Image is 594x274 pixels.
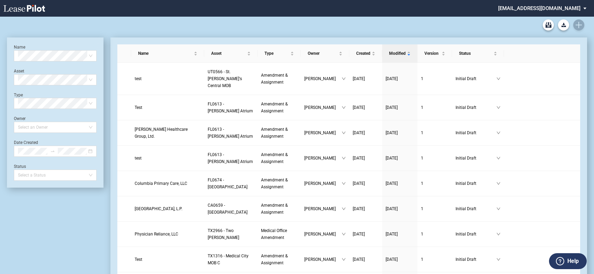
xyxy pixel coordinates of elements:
label: Status [14,164,26,169]
a: TX1316 - Medical City MOB C [208,252,254,266]
span: Amendment & Assignment [261,127,288,139]
span: Amendment & Assignment [261,73,288,85]
span: Initial Draft [456,104,496,111]
a: Amendment & Assignment [261,202,297,216]
span: [PERSON_NAME] [304,129,342,136]
span: down [496,257,501,262]
span: Modified [389,50,406,57]
a: Columbia Primary Care, LLC [135,180,201,187]
span: test [135,76,142,81]
span: [DATE] [353,232,365,237]
a: Physician Reliance, LLC [135,231,201,238]
span: TX1316 - Medical City MOB C [208,254,249,265]
a: [DATE] [353,129,379,136]
th: Status [452,44,504,63]
span: FL0613 - Kendall Atrium [208,152,253,164]
span: Initial Draft [456,231,496,238]
a: 1 [421,129,449,136]
a: FL0613 - [PERSON_NAME] Atrium [208,151,254,165]
span: [PERSON_NAME] [304,231,342,238]
span: 1 [421,232,423,237]
th: Name [131,44,204,63]
span: Columbia Primary Care, LLC [135,181,187,186]
span: CA0659 - Mission Oaks [208,203,247,215]
span: [DATE] [386,257,398,262]
a: 1 [421,256,449,263]
span: Initial Draft [456,256,496,263]
span: [PERSON_NAME] [304,205,342,212]
span: Medical Office Amendment [261,228,287,240]
label: Name [14,45,25,50]
span: down [342,232,346,236]
th: Created [349,44,382,63]
a: Amendment & Assignment [261,151,297,165]
a: CA0659 - [GEOGRAPHIC_DATA] [208,202,254,216]
span: UT0566 - St. Mark's Central MOB [208,69,242,88]
span: down [342,156,346,160]
span: [DATE] [353,181,365,186]
span: Status [459,50,492,57]
a: [DATE] [386,256,414,263]
span: [DATE] [386,130,398,135]
a: Amendment & Assignment [261,177,297,190]
span: 1 [421,181,423,186]
th: Owner [301,44,349,63]
a: Test [135,256,201,263]
span: [DATE] [386,206,398,211]
a: 1 [421,75,449,82]
a: Amendment & Assignment [261,252,297,266]
a: 1 [421,231,449,238]
a: [DATE] [386,104,414,111]
span: Type [264,50,289,57]
span: down [496,207,501,211]
a: [PERSON_NAME] Healthcare Group, Ltd. [135,126,201,140]
span: to [50,149,55,154]
span: Initial Draft [456,205,496,212]
span: Owner [308,50,337,57]
a: [DATE] [353,75,379,82]
span: Physician Reliance, LLC [135,232,178,237]
a: [DATE] [353,180,379,187]
label: Owner [14,116,26,121]
span: down [342,131,346,135]
span: FL0613 - Kendall Atrium [208,127,253,139]
span: Initial Draft [456,75,496,82]
span: FL0613 - Kendall Atrium [208,102,253,113]
span: [DATE] [353,130,365,135]
span: [PERSON_NAME] [304,180,342,187]
button: Download Blank Form [558,19,569,31]
a: Amendment & Assignment [261,101,297,114]
a: FL0613 - [PERSON_NAME] Atrium [208,126,254,140]
a: [DATE] [386,231,414,238]
span: Created [356,50,370,57]
span: 1 [421,206,423,211]
span: down [496,181,501,186]
span: down [496,105,501,110]
a: test [135,155,201,162]
span: Asset [211,50,246,57]
span: down [496,156,501,160]
span: Test [135,257,142,262]
span: Amendment & Assignment [261,102,288,113]
a: [DATE] [386,75,414,82]
span: down [342,181,346,186]
a: [DATE] [353,231,379,238]
span: down [496,232,501,236]
span: Initial Draft [456,129,496,136]
a: [DATE] [353,256,379,263]
span: [DATE] [353,105,365,110]
a: FL0613 - [PERSON_NAME] Atrium [208,101,254,114]
th: Asset [204,44,258,63]
span: Version [424,50,440,57]
md-menu: Download Blank Form List [556,19,571,31]
label: Type [14,93,23,97]
span: Kendall Healthcare Group, Ltd. [135,127,188,139]
a: [GEOGRAPHIC_DATA], L.P. [135,205,201,212]
span: 1 [421,257,423,262]
th: Modified [382,44,417,63]
a: 1 [421,180,449,187]
a: UT0566 - St. [PERSON_NAME]'s Central MOB [208,68,254,89]
span: down [496,77,501,81]
span: [PERSON_NAME] [304,256,342,263]
label: Asset [14,69,24,74]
